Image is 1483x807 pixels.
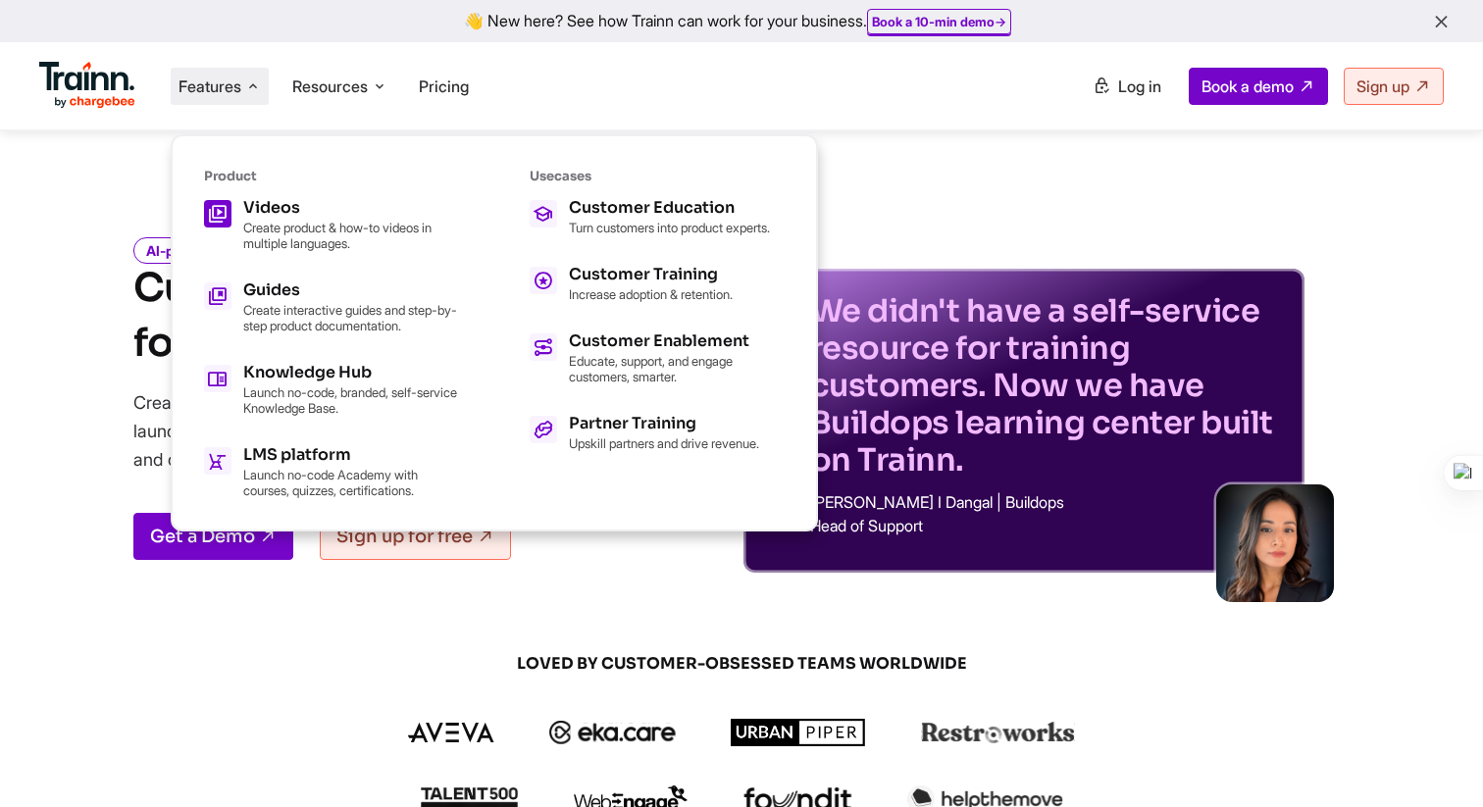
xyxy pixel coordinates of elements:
img: Trainn Logo [39,62,135,109]
h5: Guides [243,282,459,298]
img: ekacare logo [549,721,677,744]
p: Increase adoption & retention. [569,286,733,302]
img: restroworks logo [921,722,1075,743]
a: Partner Training Upskill partners and drive revenue. [530,416,785,451]
h6: Usecases [530,168,785,184]
a: Customer Enablement Educate, support, and engage customers, smarter. [530,333,785,384]
p: Head of Support [810,518,1281,533]
h5: Customer Education [569,200,770,216]
a: Log in [1081,69,1173,104]
span: LOVED BY CUSTOMER-OBSESSED TEAMS WORLDWIDE [271,653,1212,675]
span: Log in [1118,76,1161,96]
p: Create interactive guides and step-by-step product documentation. [243,302,459,333]
a: LMS platform Launch no-code Academy with courses, quizzes, certifications. [204,447,459,498]
span: Resources [292,76,368,97]
p: Launch no-code, branded, self-service Knowledge Base. [243,384,459,416]
h5: LMS platform [243,447,459,463]
b: Book a 10-min demo [872,14,995,29]
h1: Customer Training Platform for Modern Teams [133,261,666,371]
a: Knowledge Hub Launch no-code, branded, self-service Knowledge Base. [204,365,459,416]
a: Videos Create product & how-to videos in multiple languages. [204,200,459,251]
p: [PERSON_NAME] I Dangal | Buildops [810,494,1281,510]
p: We didn't have a self-service resource for training customers. Now we have Buildops learning cent... [810,292,1281,479]
a: Book a 10-min demo→ [872,14,1006,29]
h5: Customer Training [569,267,733,282]
h5: Customer Enablement [569,333,785,349]
a: Guides Create interactive guides and step-by-step product documentation. [204,282,459,333]
i: AI-powered and No-Code [133,237,321,264]
p: Educate, support, and engage customers, smarter. [569,353,785,384]
iframe: Chat Widget [1385,713,1483,807]
img: sabina-buildops.d2e8138.png [1216,484,1334,602]
a: Book a demo [1189,68,1328,105]
a: Customer Education Turn customers into product experts. [530,200,785,235]
span: Sign up [1356,76,1409,96]
h5: Partner Training [569,416,759,431]
span: Features [179,76,241,97]
h6: Product [204,168,459,184]
h5: Videos [243,200,459,216]
a: Customer Training Increase adoption & retention. [530,267,785,302]
h5: Knowledge Hub [243,365,459,380]
span: Book a demo [1202,76,1294,96]
p: Turn customers into product experts. [569,220,770,235]
a: Sign up [1344,68,1444,105]
img: urbanpiper logo [731,719,866,746]
a: Pricing [419,76,469,96]
a: Sign up for free [320,513,511,560]
p: Upskill partners and drive revenue. [569,435,759,451]
p: Launch no-code Academy with courses, quizzes, certifications. [243,467,459,498]
p: Create product & how-to videos in multiple languages. [243,220,459,251]
div: 👋 New here? See how Trainn can work for your business. [12,12,1471,30]
a: Get a Demo [133,513,293,560]
p: Create product videos and step-by-step documentation, and launch your Knowledge Base or Academy —... [133,388,653,474]
img: aveva logo [408,723,494,742]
